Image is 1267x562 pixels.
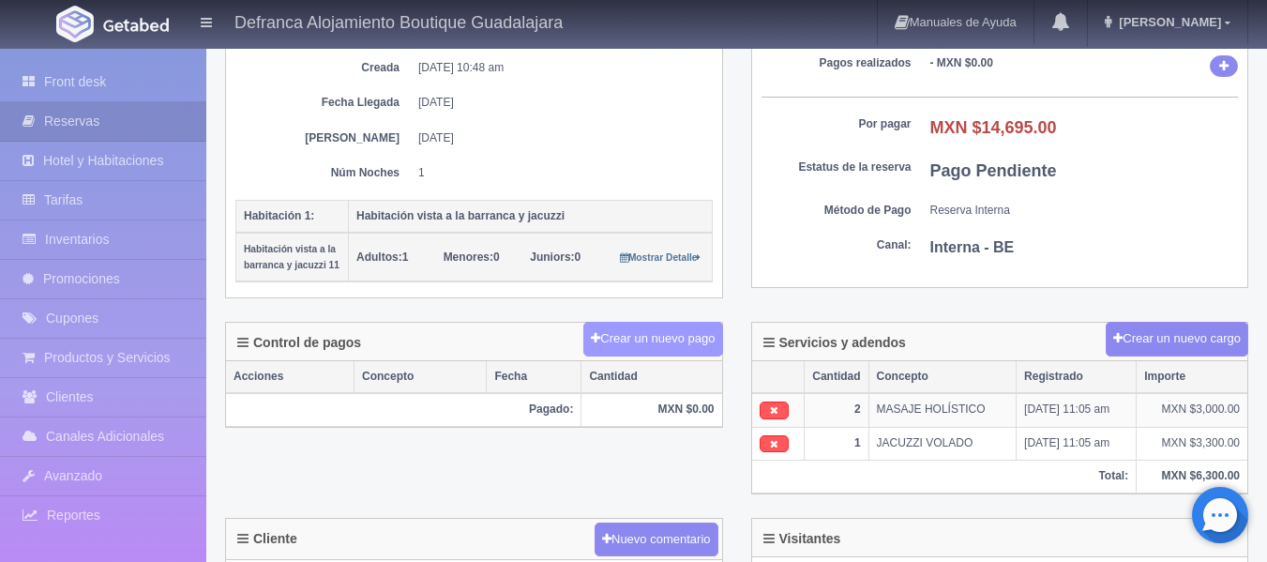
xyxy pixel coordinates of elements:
strong: Menores: [444,251,493,264]
span: 0 [444,251,500,264]
img: Getabed [103,18,169,32]
small: Mostrar Detalle [620,252,701,263]
h4: Servicios y adendos [763,336,906,350]
td: [DATE] 11:05 am [1017,393,1137,427]
dt: Pagos realizados [762,55,912,71]
button: Nuevo comentario [595,523,718,557]
dt: Creada [249,60,400,76]
h4: Visitantes [763,532,841,546]
small: Habitación vista a la barranca y jacuzzi 11 [244,244,339,270]
dt: [PERSON_NAME] [249,130,400,146]
b: Habitación 1: [244,209,314,222]
span: 0 [530,251,581,264]
th: Cantidad [805,361,868,393]
dt: Estatus de la reserva [762,159,912,175]
dt: Método de Pago [762,203,912,219]
a: Mostrar Detalle [620,251,701,264]
b: MXN $14,695.00 [930,118,1057,137]
th: MXN $6,300.00 [1137,461,1247,493]
span: 1 [356,251,408,264]
h4: Defranca Alojamiento Boutique Guadalajara [234,9,563,33]
th: Concepto [354,361,487,393]
dd: [DATE] [418,130,699,146]
th: Cantidad [581,361,722,393]
td: [DATE] 11:05 am [1017,427,1137,461]
b: Pago Pendiente [930,161,1057,180]
dt: Canal: [762,237,912,253]
th: Acciones [226,361,354,393]
dd: 1 [418,165,699,181]
b: 2 [854,403,861,416]
b: Interna - BE [930,239,1015,255]
button: Crear un nuevo pago [583,322,722,357]
dt: Por pagar [762,116,912,132]
th: Registrado [1017,361,1137,393]
td: MXN $3,300.00 [1137,427,1247,461]
b: 1 [854,436,861,449]
td: MXN $3,000.00 [1137,393,1247,427]
dd: [DATE] 10:48 am [418,60,699,76]
th: Total: [752,461,1137,493]
dt: Fecha Llegada [249,95,400,111]
h4: Control de pagos [237,336,361,350]
th: Concepto [868,361,1017,393]
span: MASAJE HOLÍSTICO [877,403,986,416]
th: Importe [1137,361,1247,393]
th: Habitación vista a la barranca y jacuzzi [349,200,713,233]
b: - MXN $0.00 [930,56,993,69]
dd: [DATE] [418,95,699,111]
th: Fecha [487,361,581,393]
span: [PERSON_NAME] [1114,15,1221,29]
th: MXN $0.00 [581,393,722,426]
strong: Adultos: [356,251,402,264]
h4: Cliente [237,532,297,546]
button: Crear un nuevo cargo [1106,322,1248,357]
img: Getabed [56,6,94,42]
dt: Núm Noches [249,165,400,181]
span: JACUZZI VOLADO [877,436,973,449]
strong: Juniors: [530,251,574,264]
dd: Reserva Interna [930,203,1239,219]
th: Pagado: [226,393,581,426]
